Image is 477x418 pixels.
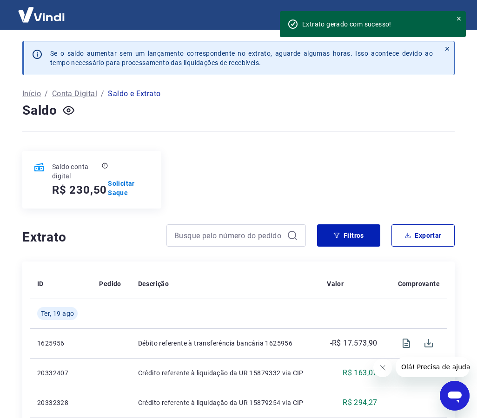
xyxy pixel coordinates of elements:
[395,332,417,354] span: Visualizar
[138,368,312,378] p: Crédito referente à liquidação da UR 15879332 via CIP
[373,359,392,377] iframe: Fechar mensagem
[41,309,74,318] span: Ter, 19 ago
[327,279,344,288] p: Valor
[37,339,84,348] p: 1625956
[317,224,380,247] button: Filtros
[52,162,100,181] p: Saldo conta digital
[99,279,121,288] p: Pedido
[22,101,57,120] h4: Saldo
[174,229,283,242] input: Busque pelo número do pedido
[138,339,312,348] p: Débito referente à transferência bancária 1625956
[302,20,444,29] div: Extrato gerado com sucesso!
[22,88,41,99] a: Início
[330,338,378,349] p: -R$ 17.573,90
[138,398,312,407] p: Crédito referente à liquidação da UR 15879254 via CIP
[22,228,155,247] h4: Extrato
[440,381,470,411] iframe: Botão para abrir a janela de mensagens
[45,88,48,99] p: /
[37,368,84,378] p: 20332407
[343,397,378,408] p: R$ 294,27
[52,183,107,197] h5: R$ 230,50
[52,88,97,99] a: Conta Digital
[108,179,150,197] a: Solicitar Saque
[37,398,84,407] p: 20332328
[11,0,72,29] img: Vindi
[398,279,440,288] p: Comprovante
[138,279,169,288] p: Descrição
[108,88,160,99] p: Saldo e Extrato
[396,357,470,377] iframe: Mensagem da empresa
[6,7,78,14] span: Olá! Precisa de ajuda?
[101,88,104,99] p: /
[391,224,455,247] button: Exportar
[50,49,433,67] p: Se o saldo aumentar sem um lançamento correspondente no extrato, aguarde algumas horas. Isso acon...
[37,279,44,288] p: ID
[343,367,378,379] p: R$ 163,07
[417,332,440,354] span: Download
